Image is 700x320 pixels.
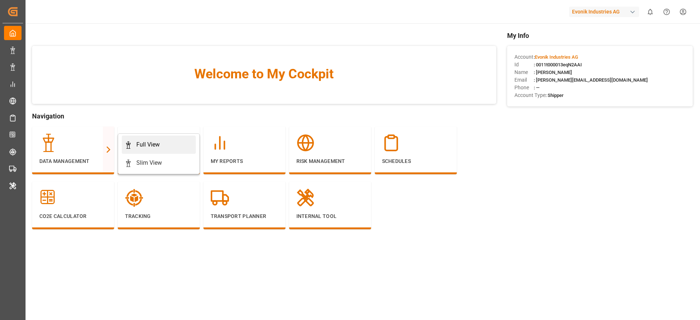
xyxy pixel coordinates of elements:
span: Phone [514,84,534,91]
a: Full View [122,136,196,154]
button: show 0 new notifications [642,4,658,20]
p: My Reports [211,157,278,165]
p: Transport Planner [211,212,278,220]
span: My Info [507,31,693,40]
span: : 0011t000013eqN2AAI [534,62,582,67]
a: Slim View [122,154,196,172]
p: Risk Management [296,157,364,165]
p: Tracking [125,212,192,220]
span: : [PERSON_NAME] [534,70,572,75]
span: : [PERSON_NAME][EMAIL_ADDRESS][DOMAIN_NAME] [534,77,648,83]
div: Full View [136,140,160,149]
p: Internal Tool [296,212,364,220]
span: Id [514,61,534,69]
div: Evonik Industries AG [569,7,639,17]
span: Evonik Industries AG [535,54,578,60]
span: Welcome to My Cockpit [47,64,482,84]
div: Slim View [136,159,162,167]
span: Email [514,76,534,84]
button: Evonik Industries AG [569,5,642,19]
span: Name [514,69,534,76]
span: Account Type [514,91,545,99]
p: Schedules [382,157,450,165]
span: : [534,54,578,60]
button: Help Center [658,4,675,20]
p: CO2e Calculator [39,212,107,220]
span: : — [534,85,540,90]
p: Data Management [39,157,107,165]
span: Navigation [32,111,496,121]
span: Account [514,53,534,61]
span: : Shipper [545,93,564,98]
